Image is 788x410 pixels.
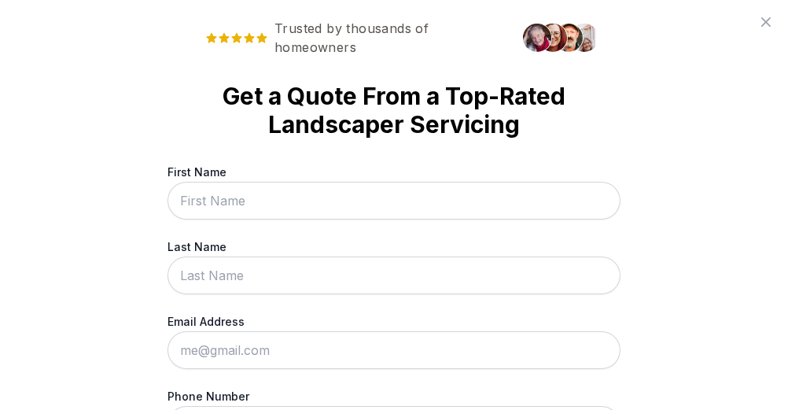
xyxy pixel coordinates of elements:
strong: Get a Quote From a Top-Rated Landscaper Servicing [193,82,595,139]
label: Phone Number [168,388,620,404]
input: me@gmail.com [168,331,620,369]
span: Trusted by thousands of homeowners [193,19,514,57]
input: Last Name [168,257,620,294]
label: First Name [168,164,620,180]
label: Last Name [168,238,620,255]
input: First Name [168,182,620,220]
label: Email Address [168,313,620,330]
